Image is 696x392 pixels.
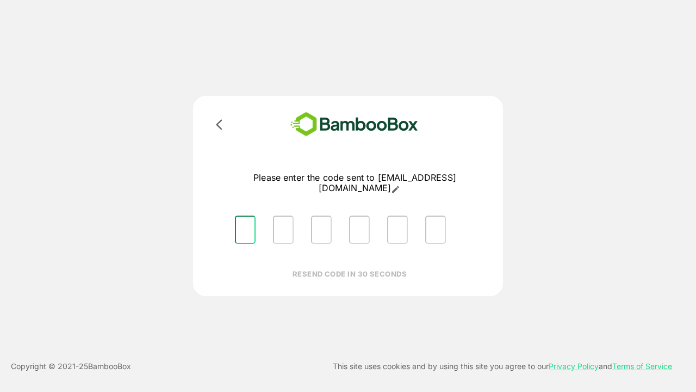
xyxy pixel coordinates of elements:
a: Terms of Service [612,362,672,371]
input: Please enter OTP character 3 [311,216,332,244]
input: Please enter OTP character 2 [273,216,294,244]
p: Please enter the code sent to [EMAIL_ADDRESS][DOMAIN_NAME] [226,173,483,194]
input: Please enter OTP character 1 [235,216,256,244]
p: This site uses cookies and by using this site you agree to our and [333,360,672,373]
p: Copyright © 2021- 25 BambooBox [11,360,131,373]
a: Privacy Policy [549,362,599,371]
img: bamboobox [275,109,434,140]
input: Please enter OTP character 5 [387,216,408,244]
input: Please enter OTP character 4 [349,216,370,244]
input: Please enter OTP character 6 [425,216,446,244]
